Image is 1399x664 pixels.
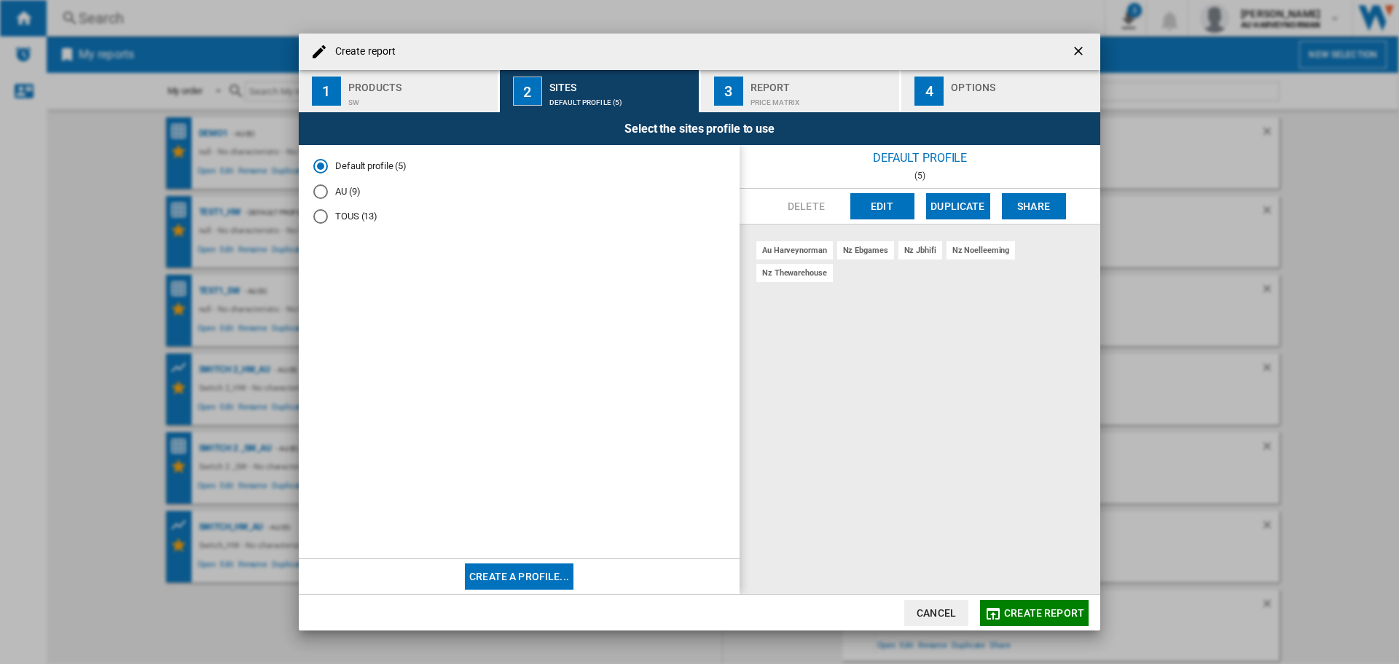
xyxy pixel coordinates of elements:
[926,193,990,219] button: Duplicate
[850,193,914,219] button: Edit
[299,70,499,112] button: 1 Products SW
[549,76,693,91] div: Sites
[313,160,725,173] md-radio-button: Default profile (5)
[947,241,1016,259] div: nz noelleeming
[740,145,1100,171] div: Default profile
[500,70,700,112] button: 2 Sites Default profile (5)
[756,241,833,259] div: au harveynorman
[980,600,1089,626] button: Create report
[701,70,901,112] button: 3 Report Price Matrix
[328,44,396,59] h4: Create report
[740,171,1100,181] div: (5)
[313,210,725,224] md-radio-button: TOUS (13)
[756,264,833,282] div: nz thewarehouse
[904,600,968,626] button: Cancel
[465,563,573,590] button: Create a profile...
[348,76,492,91] div: Products
[901,70,1100,112] button: 4 Options
[951,76,1094,91] div: Options
[898,241,942,259] div: nz jbhifi
[313,184,725,198] md-radio-button: AU (9)
[299,112,1100,145] div: Select the sites profile to use
[914,77,944,106] div: 4
[299,34,1100,631] md-dialog: Create report ...
[1065,37,1094,66] button: getI18NText('BUTTONS.CLOSE_DIALOG')
[513,77,542,106] div: 2
[312,77,341,106] div: 1
[1002,193,1066,219] button: Share
[549,91,693,106] div: Default profile (5)
[714,77,743,106] div: 3
[751,91,894,106] div: Price Matrix
[751,76,894,91] div: Report
[775,193,839,219] button: Delete
[348,91,492,106] div: SW
[837,241,894,259] div: nz ebgames
[1004,607,1084,619] span: Create report
[1071,44,1089,61] ng-md-icon: getI18NText('BUTTONS.CLOSE_DIALOG')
